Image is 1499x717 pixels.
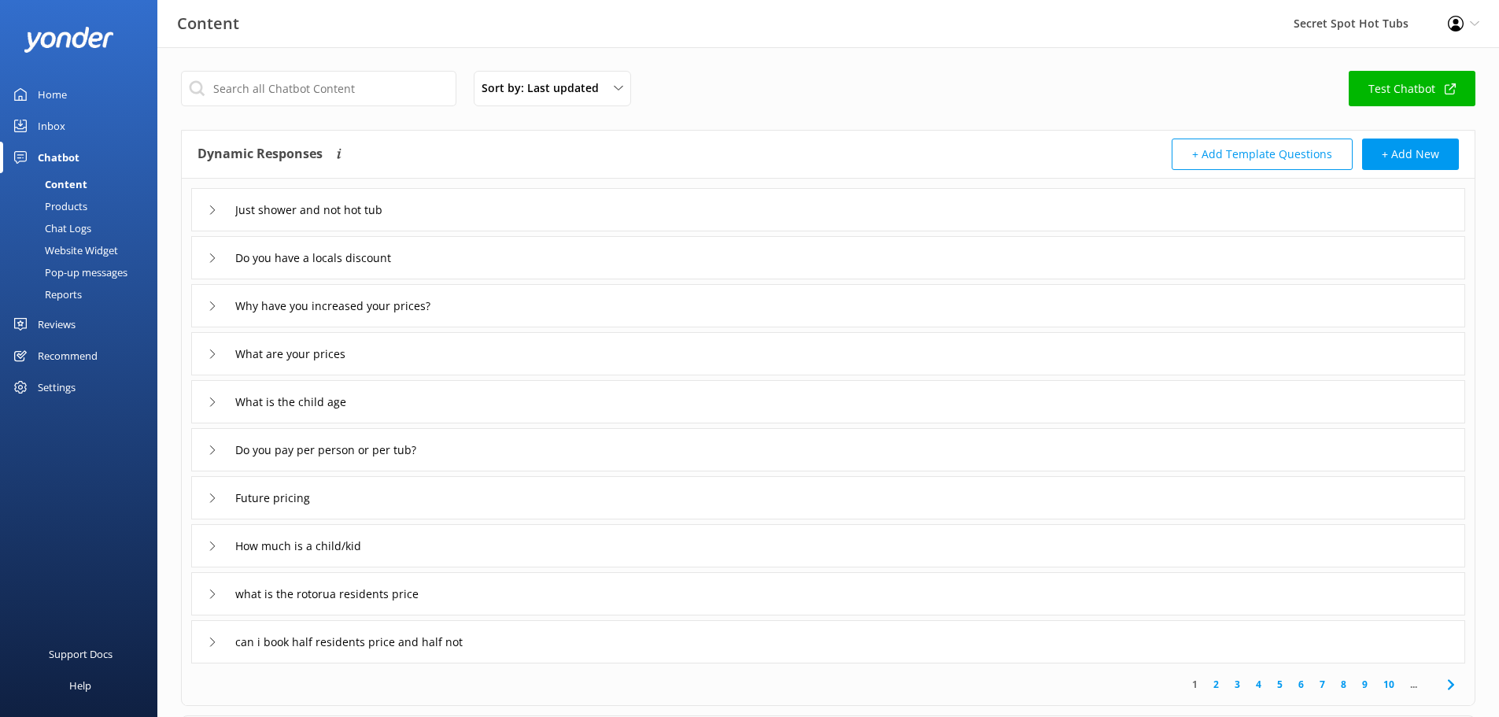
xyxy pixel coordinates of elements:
a: 8 [1333,677,1354,692]
div: Chatbot [38,142,79,173]
span: Sort by: Last updated [482,79,608,97]
a: 10 [1375,677,1402,692]
div: Recommend [38,340,98,371]
h3: Content [177,11,239,36]
div: Content [9,173,87,195]
div: Products [9,195,87,217]
button: + Add Template Questions [1172,139,1353,170]
h4: Dynamic Responses [198,139,323,170]
a: Pop-up messages [9,261,157,283]
div: Home [38,79,67,110]
input: Search all Chatbot Content [181,71,456,106]
a: Products [9,195,157,217]
div: Help [69,670,91,701]
a: 9 [1354,677,1375,692]
a: Website Widget [9,239,157,261]
a: Chat Logs [9,217,157,239]
span: ... [1402,677,1425,692]
a: 3 [1227,677,1248,692]
a: 7 [1312,677,1333,692]
div: Reports [9,283,82,305]
a: Test Chatbot [1349,71,1475,106]
div: Inbox [38,110,65,142]
a: Reports [9,283,157,305]
div: Chat Logs [9,217,91,239]
div: Website Widget [9,239,118,261]
a: 4 [1248,677,1269,692]
div: Reviews [38,309,76,340]
img: yonder-white-logo.png [24,27,114,53]
a: 5 [1269,677,1290,692]
a: 1 [1184,677,1205,692]
div: Support Docs [49,638,113,670]
div: Pop-up messages [9,261,127,283]
div: Settings [38,371,76,403]
a: Content [9,173,157,195]
button: + Add New [1362,139,1459,170]
a: 2 [1205,677,1227,692]
a: 6 [1290,677,1312,692]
